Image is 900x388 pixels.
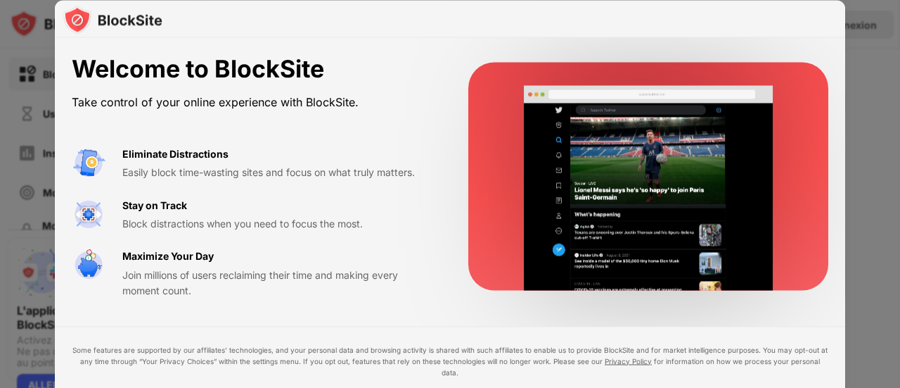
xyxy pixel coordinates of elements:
[72,55,435,84] div: Welcome to BlockSite
[72,146,105,180] img: value-avoid-distractions.svg
[72,92,435,112] div: Take control of your online experience with BlockSite.
[122,146,229,161] div: Eliminate Distractions
[72,249,105,282] img: value-safe-time.svg
[122,249,214,264] div: Maximize Your Day
[72,197,105,231] img: value-focus.svg
[72,344,828,377] div: Some features are supported by our affiliates’ technologies, and your personal data and browsing ...
[63,6,162,34] img: logo-blocksite.svg
[605,356,652,365] a: Privacy Policy
[122,215,435,231] div: Block distractions when you need to focus the most.
[122,197,187,213] div: Stay on Track
[122,165,435,180] div: Easily block time-wasting sites and focus on what truly matters.
[122,267,435,299] div: Join millions of users reclaiming their time and making every moment count.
